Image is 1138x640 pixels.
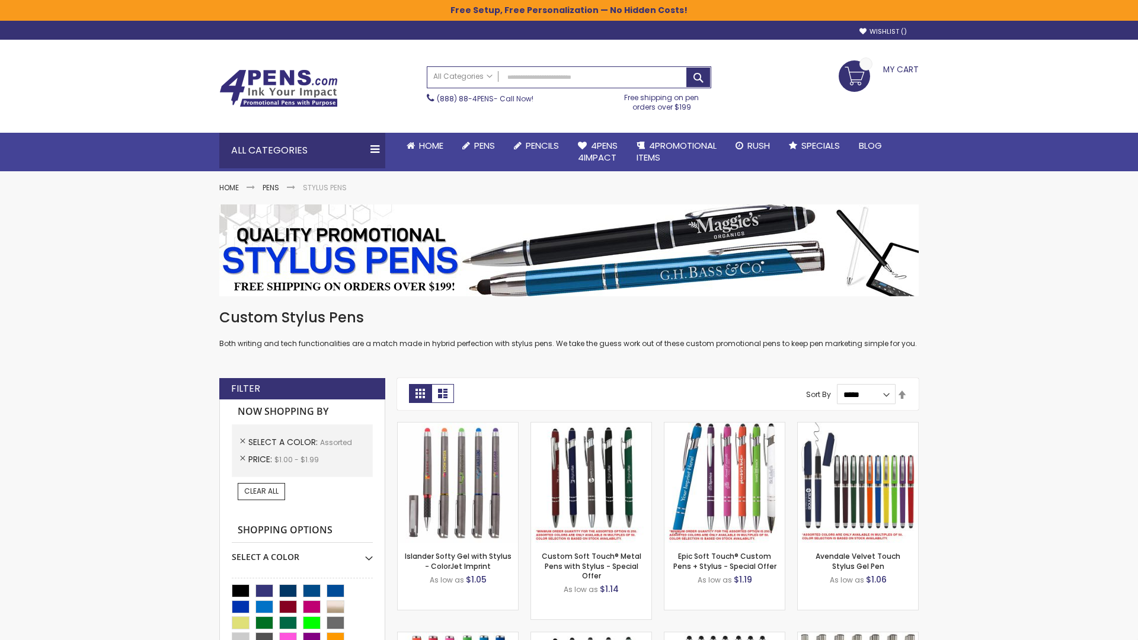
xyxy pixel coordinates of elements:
[698,575,732,585] span: As low as
[798,422,918,432] a: Avendale Velvet Touch Stylus Gel Pen-Assorted
[427,67,498,87] a: All Categories
[437,94,533,104] span: - Call Now!
[219,183,239,193] a: Home
[231,382,260,395] strong: Filter
[526,139,559,152] span: Pencils
[830,575,864,585] span: As low as
[219,204,919,296] img: Stylus Pens
[248,453,274,465] span: Price
[504,133,568,159] a: Pencils
[398,423,518,543] img: Islander Softy Gel with Stylus - ColorJet Imprint-Assorted
[637,139,717,164] span: 4PROMOTIONAL ITEMS
[433,72,493,81] span: All Categories
[320,437,352,447] span: Assorted
[806,389,831,399] label: Sort By
[564,584,598,594] span: As low as
[542,551,641,580] a: Custom Soft Touch® Metal Pens with Stylus - Special Offer
[627,133,726,171] a: 4PROMOTIONALITEMS
[397,133,453,159] a: Home
[801,139,840,152] span: Specials
[274,455,319,465] span: $1.00 - $1.99
[673,551,776,571] a: Epic Soft Touch® Custom Pens + Stylus - Special Offer
[726,133,779,159] a: Rush
[232,518,373,543] strong: Shopping Options
[219,308,919,327] h1: Custom Stylus Pens
[474,139,495,152] span: Pens
[248,436,320,448] span: Select A Color
[219,69,338,107] img: 4Pens Custom Pens and Promotional Products
[405,551,512,571] a: Islander Softy Gel with Stylus - ColorJet Imprint
[398,422,518,432] a: Islander Softy Gel with Stylus - ColorJet Imprint-Assorted
[232,543,373,563] div: Select A Color
[798,423,918,543] img: Avendale Velvet Touch Stylus Gel Pen-Assorted
[779,133,849,159] a: Specials
[232,399,373,424] strong: Now Shopping by
[816,551,900,571] a: Avendale Velvet Touch Stylus Gel Pen
[664,422,785,432] a: 4P-MS8B-Assorted
[238,483,285,500] a: Clear All
[419,139,443,152] span: Home
[859,27,907,36] a: Wishlist
[531,423,651,543] img: Custom Soft Touch® Metal Pens with Stylus-Assorted
[849,133,891,159] a: Blog
[600,583,619,595] span: $1.14
[430,575,464,585] span: As low as
[747,139,770,152] span: Rush
[568,133,627,171] a: 4Pens4impact
[453,133,504,159] a: Pens
[409,384,431,403] strong: Grid
[531,422,651,432] a: Custom Soft Touch® Metal Pens with Stylus-Assorted
[244,486,279,496] span: Clear All
[734,574,752,585] span: $1.19
[219,133,385,168] div: All Categories
[219,308,919,349] div: Both writing and tech functionalities are a match made in hybrid perfection with stylus pens. We ...
[303,183,347,193] strong: Stylus Pens
[664,423,785,543] img: 4P-MS8B-Assorted
[466,574,487,585] span: $1.05
[859,139,882,152] span: Blog
[612,88,712,112] div: Free shipping on pen orders over $199
[437,94,494,104] a: (888) 88-4PENS
[578,139,618,164] span: 4Pens 4impact
[263,183,279,193] a: Pens
[866,574,887,585] span: $1.06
